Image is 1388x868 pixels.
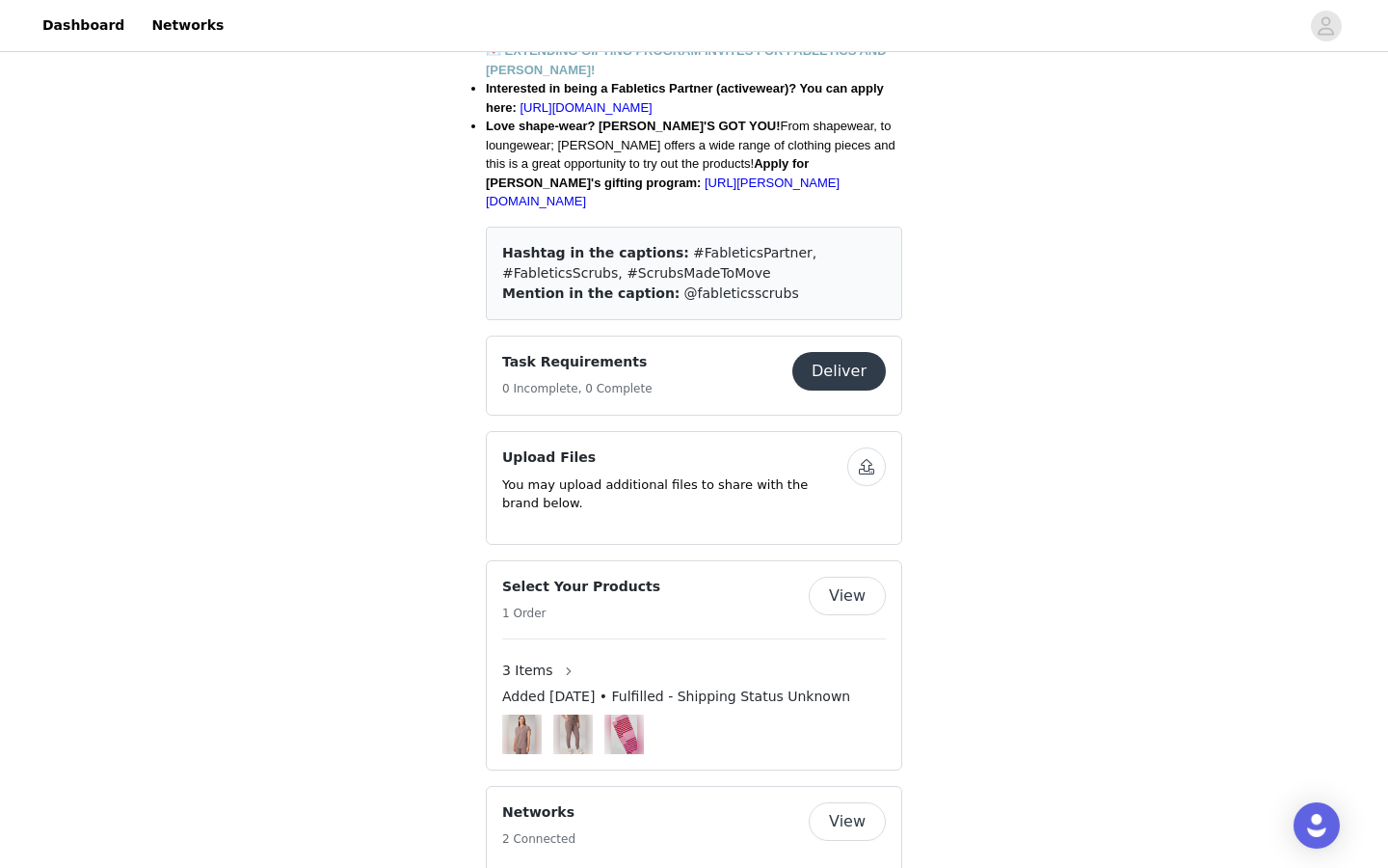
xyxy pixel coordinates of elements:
[502,245,816,281] span: #FableticsPartner, #FableticsScrubs, #ScrubsMadeToMove
[502,802,575,823] h4: Networks
[792,352,886,391] button: Deliver
[486,81,884,115] strong: Interested in being a Fabletics Partner (activewear)? You can apply here:
[502,661,553,681] span: 3 Items
[1294,802,1340,849] div: Open Intercom Messenger
[809,577,886,615] button: View
[502,285,680,301] span: Mention in the caption:
[486,156,809,190] strong: Apply for [PERSON_NAME]'s gifting program:
[486,119,781,133] strong: Love shape-wear? [PERSON_NAME]'S GOT YOU!
[502,245,689,260] span: Hashtag in the captions:
[502,475,847,513] p: You may upload additional files to share with the brand below.
[520,100,652,115] a: [URL][DOMAIN_NAME]
[604,710,644,759] img: Image Background Blur
[509,715,535,754] img: Evolve 3-Pocket Top in Desert Shadows
[684,285,799,301] span: @fableticsscrubs
[611,715,637,754] img: The Compression Sock in Pink Marshmallow/Hibiscis/Goji Red/Classic White
[502,577,660,597] h4: Select Your Products
[31,4,136,47] a: Dashboard
[502,352,653,372] h4: Task Requirements
[486,336,902,416] div: Task Requirements
[560,715,586,754] img: On-Call Scrub Jogger in Desert Shadows
[809,802,886,841] button: View
[553,710,593,759] img: Image Background Blur
[502,710,542,759] img: Image Background Blur
[486,560,902,771] div: Select Your Products
[502,605,660,622] h5: 1 Order
[502,830,575,848] h5: 2 Connected
[486,43,887,77] strong: 💌 EXTENDING GIFTING PROGRAM INVITES FOR FABLETICS AND [PERSON_NAME]!
[502,380,653,397] h5: 0 Incomplete, 0 Complete
[502,448,847,468] h4: Upload Files
[486,119,895,208] span: From shapewear, to loungewear; [PERSON_NAME] offers a wide range of clothing pieces and this is a...
[1317,11,1335,41] div: avatar
[502,687,850,707] span: Added [DATE] • Fulfilled - Shipping Status Unknown
[140,4,235,47] a: Networks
